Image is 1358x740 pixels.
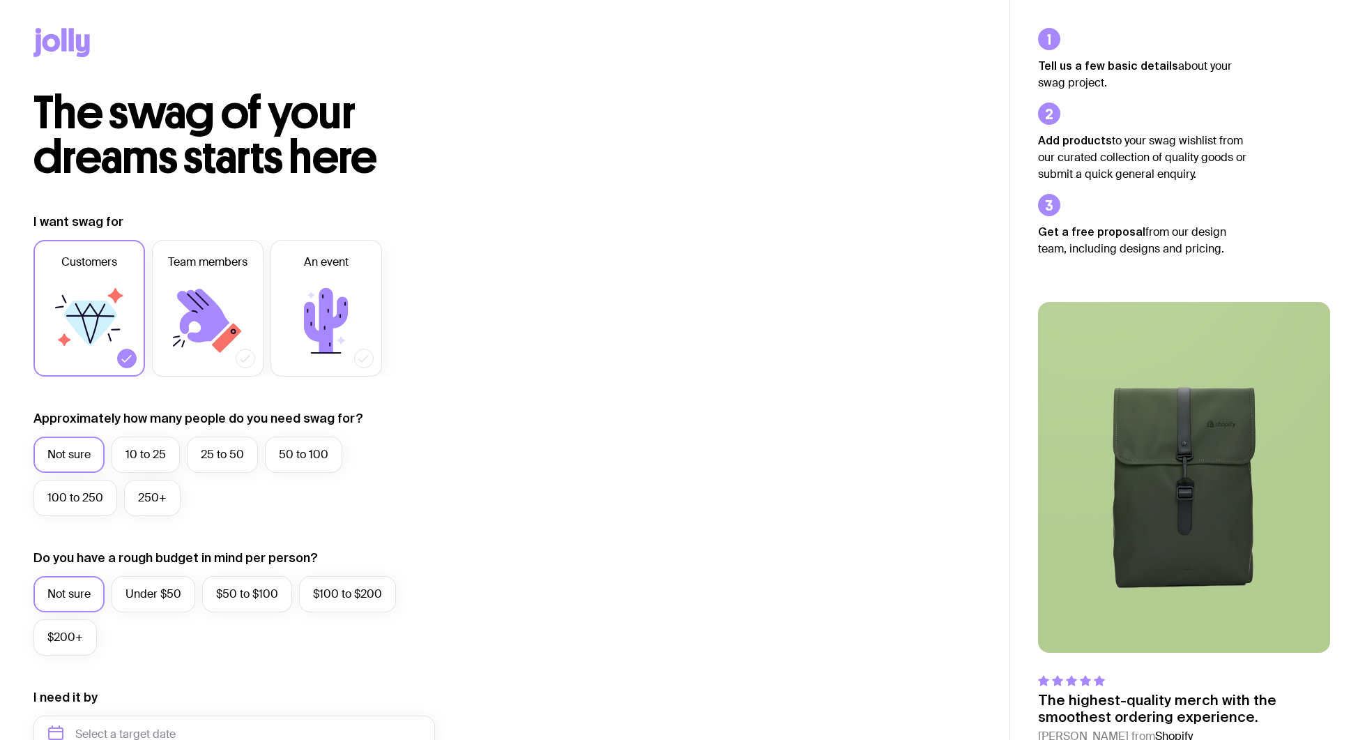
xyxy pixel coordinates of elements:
label: Approximately how many people do you need swag for? [33,410,363,427]
label: $200+ [33,619,97,656]
label: $100 to $200 [299,576,396,612]
p: about your swag project. [1038,57,1247,91]
p: from our design team, including designs and pricing. [1038,223,1247,257]
p: to your swag wishlist from our curated collection of quality goods or submit a quick general enqu... [1038,132,1247,183]
strong: Get a free proposal [1038,225,1145,238]
label: 100 to 250 [33,480,117,516]
label: 50 to 100 [265,437,342,473]
span: Team members [168,254,247,271]
label: Under $50 [112,576,195,612]
p: The highest-quality merch with the smoothest ordering experience. [1038,692,1330,725]
label: Do you have a rough budget in mind per person? [33,550,318,566]
strong: Tell us a few basic details [1038,59,1178,72]
span: An event [304,254,349,271]
label: $50 to $100 [202,576,292,612]
label: 10 to 25 [112,437,180,473]
strong: Add products [1038,134,1112,146]
span: The swag of your dreams starts here [33,85,377,185]
label: 25 to 50 [187,437,258,473]
label: Not sure [33,576,105,612]
label: I need it by [33,689,98,706]
label: Not sure [33,437,105,473]
span: Customers [61,254,117,271]
label: 250+ [124,480,181,516]
label: I want swag for [33,213,123,230]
